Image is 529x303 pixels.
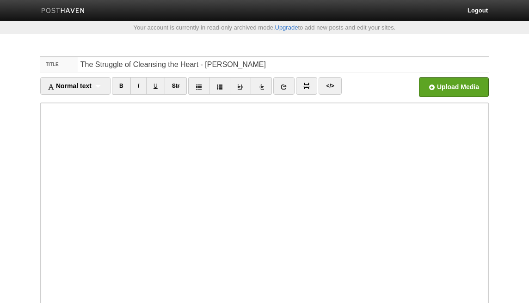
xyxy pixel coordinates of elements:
[146,77,165,95] a: U
[165,77,187,95] a: Str
[33,24,496,30] div: Your account is currently in read-only archived mode. to add new posts and edit your sites.
[41,8,85,15] img: Posthaven-bar
[172,83,180,89] del: Str
[112,77,131,95] a: B
[303,83,310,89] img: pagebreak-icon.png
[48,82,92,90] span: Normal text
[130,77,147,95] a: I
[40,57,78,72] label: Title
[275,24,298,31] a: Upgrade
[319,77,341,95] a: </>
